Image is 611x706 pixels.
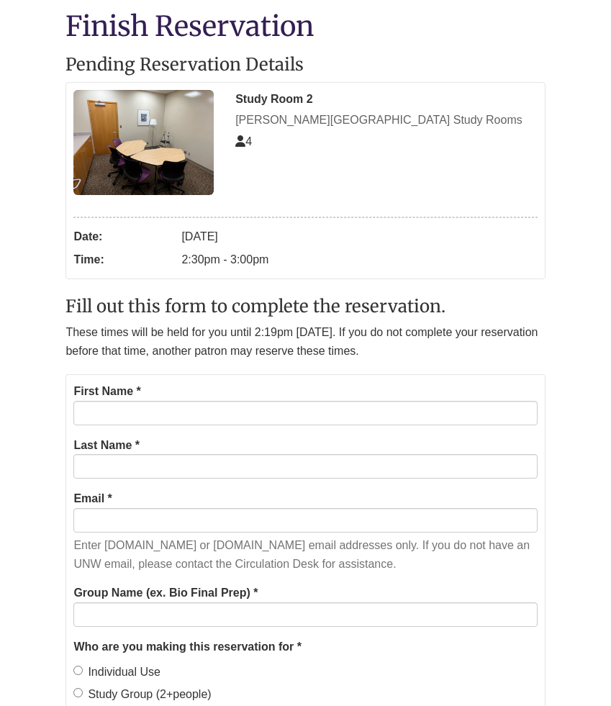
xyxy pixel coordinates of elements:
label: First Name * [73,382,140,401]
p: These times will be held for you until 2:19pm [DATE]. If you do not complete your reservation bef... [65,323,545,360]
dd: 2:30pm - 3:00pm [181,248,537,271]
h2: Pending Reservation Details [65,55,545,74]
h2: Fill out this form to complete the reservation. [65,297,545,316]
input: Individual Use [73,666,83,675]
h1: Finish Reservation [65,11,545,41]
div: [PERSON_NAME][GEOGRAPHIC_DATA] Study Rooms [235,111,537,130]
img: Study Room 2 [73,90,214,195]
label: Individual Use [73,663,160,682]
div: Study Room 2 [235,90,537,109]
input: Study Group (2+people) [73,688,83,697]
dt: Time: [73,248,174,271]
dd: [DATE] [181,225,537,248]
label: Last Name * [73,436,140,455]
label: Group Name (ex. Bio Final Prep) * [73,584,258,602]
label: Study Group (2+people) [73,685,211,704]
p: Enter [DOMAIN_NAME] or [DOMAIN_NAME] email addresses only. If you do not have an UNW email, pleas... [73,536,537,573]
dt: Date: [73,225,174,248]
legend: Who are you making this reservation for * [73,638,537,656]
span: The capacity of this space [235,135,252,148]
label: Email * [73,489,112,508]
